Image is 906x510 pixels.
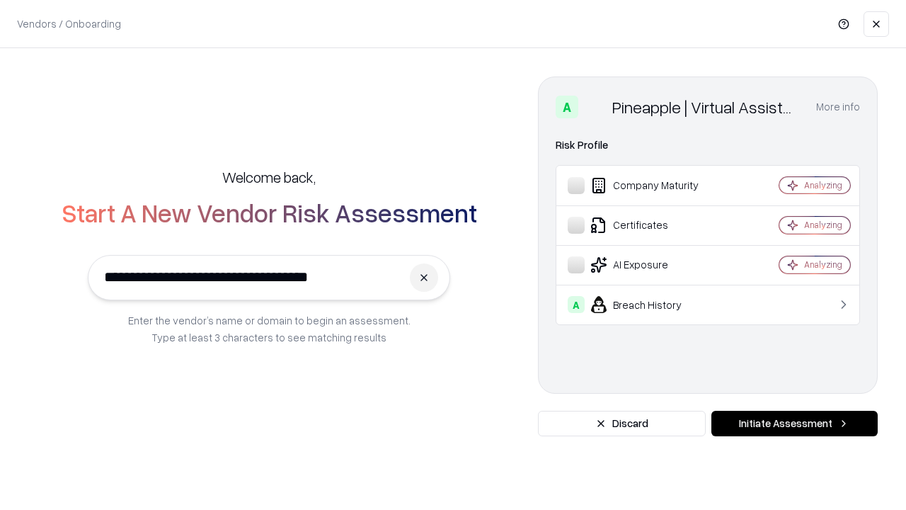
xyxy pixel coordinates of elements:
[556,96,578,118] div: A
[62,198,477,227] h2: Start A New Vendor Risk Assessment
[556,137,860,154] div: Risk Profile
[222,167,316,187] h5: Welcome back,
[804,179,842,191] div: Analyzing
[804,259,842,271] div: Analyzing
[128,312,411,346] p: Enter the vendor’s name or domain to begin an assessment. Type at least 3 characters to see match...
[568,296,585,313] div: A
[711,411,878,436] button: Initiate Assessment
[568,177,737,194] div: Company Maturity
[568,217,737,234] div: Certificates
[816,94,860,120] button: More info
[568,256,737,273] div: AI Exposure
[612,96,799,118] div: Pineapple | Virtual Assistant Agency
[584,96,607,118] img: Pineapple | Virtual Assistant Agency
[804,219,842,231] div: Analyzing
[538,411,706,436] button: Discard
[17,16,121,31] p: Vendors / Onboarding
[568,296,737,313] div: Breach History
